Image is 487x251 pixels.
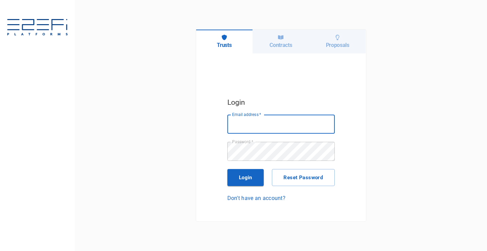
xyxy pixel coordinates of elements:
label: Password [232,139,253,145]
h6: Proposals [326,42,349,48]
h5: Login [227,97,335,108]
a: Don't have an account? [227,194,335,202]
h6: Contracts [269,42,292,48]
button: Reset Password [272,169,334,186]
label: Email address [232,112,261,117]
button: Login [227,169,264,186]
img: E2EFiPLATFORMS-7f06cbf9.svg [7,19,68,37]
h6: Trusts [217,42,231,48]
